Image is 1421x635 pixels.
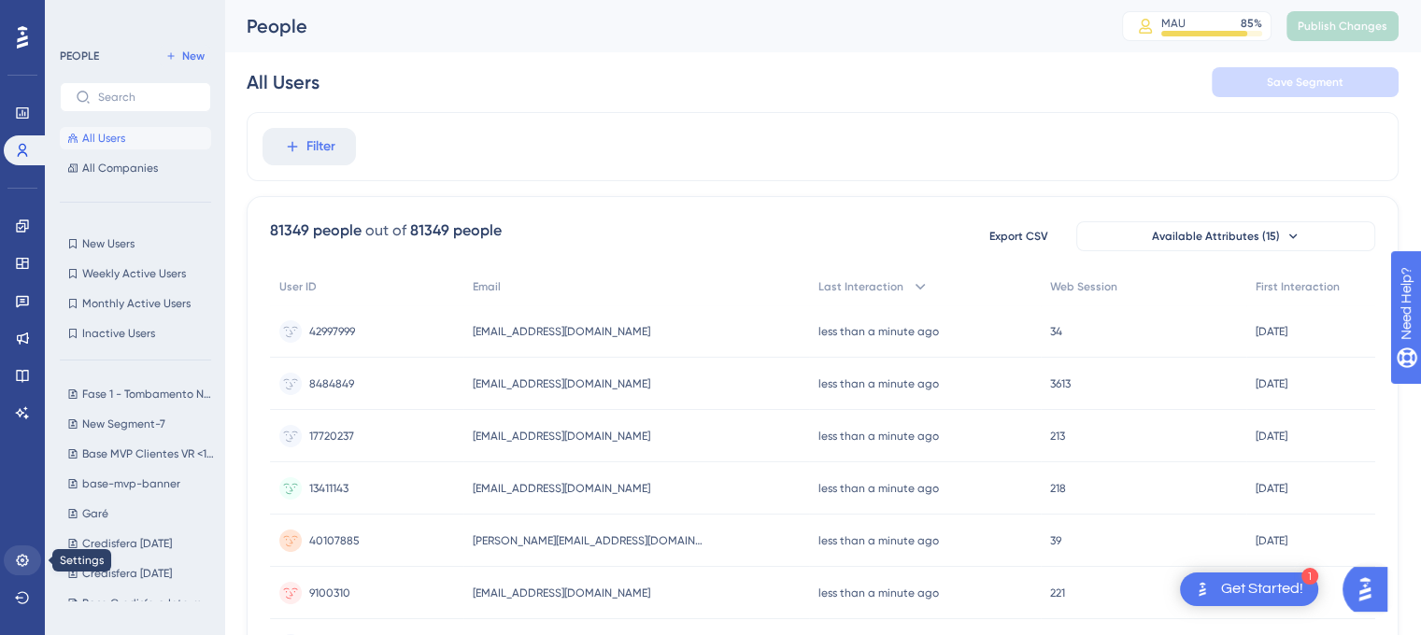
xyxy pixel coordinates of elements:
[818,325,939,338] time: less than a minute ago
[1212,67,1399,97] button: Save Segment
[60,532,222,555] button: Credisfera [DATE]
[1256,534,1287,547] time: [DATE]
[270,219,362,242] div: 81349 people
[60,383,222,405] button: Fase 1 - Tombamento Novo Portal
[60,292,211,315] button: Monthly Active Users
[182,49,205,63] span: New
[309,586,350,600] span: 9100310
[60,127,211,149] button: All Users
[1050,324,1062,339] span: 34
[1180,572,1318,606] div: Open Get Started! checklist, remaining modules: 1
[60,562,222,585] button: Credisfera [DATE]
[60,49,99,63] div: PEOPLE
[60,322,211,345] button: Inactive Users
[473,376,650,391] span: [EMAIL_ADDRESS][DOMAIN_NAME]
[1191,578,1214,600] img: launcher-image-alternative-text
[989,229,1048,244] span: Export CSV
[1161,16,1186,31] div: MAU
[473,429,650,444] span: [EMAIL_ADDRESS][DOMAIN_NAME]
[818,279,903,294] span: Last Interaction
[1152,229,1280,244] span: Available Attributes (15)
[818,586,939,600] time: less than a minute ago
[1050,279,1117,294] span: Web Session
[1256,325,1287,338] time: [DATE]
[410,219,502,242] div: 81349 people
[1256,482,1287,495] time: [DATE]
[82,566,172,581] span: Credisfera [DATE]
[1256,377,1287,390] time: [DATE]
[82,536,172,551] span: Credisfera [DATE]
[98,91,195,104] input: Search
[309,481,348,496] span: 13411143
[82,161,158,176] span: All Companies
[1286,11,1399,41] button: Publish Changes
[1256,279,1340,294] span: First Interaction
[365,219,406,242] div: out of
[1241,16,1262,31] div: 85 %
[82,387,215,402] span: Fase 1 - Tombamento Novo Portal
[309,533,360,548] span: 40107885
[82,296,191,311] span: Monthly Active Users
[309,324,355,339] span: 42997999
[60,473,222,495] button: base-mvp-banner
[818,377,939,390] time: less than a minute ago
[82,266,186,281] span: Weekly Active Users
[1298,19,1387,34] span: Publish Changes
[82,326,155,341] span: Inactive Users
[82,446,215,461] span: Base MVP Clientes VR <10k
[473,279,501,294] span: Email
[818,430,939,443] time: less than a minute ago
[1050,586,1065,600] span: 221
[82,236,135,251] span: New Users
[306,135,335,158] span: Filter
[82,131,125,146] span: All Users
[82,476,180,491] span: base-mvp-banner
[1050,376,1071,391] span: 3613
[473,586,650,600] span: [EMAIL_ADDRESS][DOMAIN_NAME]
[1256,430,1287,443] time: [DATE]
[279,279,317,294] span: User ID
[1301,568,1318,585] div: 1
[60,443,222,465] button: Base MVP Clientes VR <10k
[1343,561,1399,617] iframe: UserGuiding AI Assistant Launcher
[1221,579,1303,600] div: Get Started!
[972,221,1065,251] button: Export CSV
[1050,429,1065,444] span: 213
[60,502,222,525] button: Garé
[82,596,215,611] span: Base Credisfera Intermediador - 28-01
[82,416,165,431] span: New Segment-7
[818,482,939,495] time: less than a minute ago
[82,506,108,521] span: Garé
[247,69,320,95] div: All Users
[309,429,354,444] span: 17720237
[60,157,211,179] button: All Companies
[1050,481,1066,496] span: 218
[44,5,117,27] span: Need Help?
[473,324,650,339] span: [EMAIL_ADDRESS][DOMAIN_NAME]
[60,262,211,285] button: Weekly Active Users
[818,534,939,547] time: less than a minute ago
[263,128,356,165] button: Filter
[1050,533,1061,548] span: 39
[159,45,211,67] button: New
[473,533,706,548] span: [PERSON_NAME][EMAIL_ADDRESS][DOMAIN_NAME]
[1267,75,1343,90] span: Save Segment
[60,233,211,255] button: New Users
[60,413,222,435] button: New Segment-7
[309,376,354,391] span: 8484849
[60,592,222,614] button: Base Credisfera Intermediador - 28-01
[1076,221,1375,251] button: Available Attributes (15)
[247,13,1075,39] div: People
[473,481,650,496] span: [EMAIL_ADDRESS][DOMAIN_NAME]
